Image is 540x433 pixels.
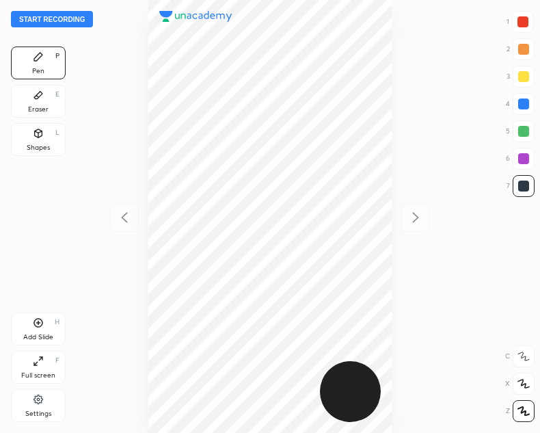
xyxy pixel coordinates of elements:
div: 7 [507,175,535,197]
div: 1 [507,11,534,33]
div: Settings [25,410,51,417]
div: Eraser [28,106,49,113]
div: Pen [32,68,44,75]
div: 5 [506,120,535,142]
img: logo.38c385cc.svg [159,11,232,22]
div: Z [506,400,535,422]
div: Full screen [21,372,55,379]
div: 4 [506,93,535,115]
div: 6 [506,148,535,170]
div: P [55,53,59,60]
div: L [55,129,59,136]
div: H [55,319,59,326]
div: E [55,91,59,98]
button: Start recording [11,11,93,27]
div: C [505,345,535,367]
div: F [55,357,59,364]
div: 2 [507,38,535,60]
div: Add Slide [23,334,53,341]
div: 3 [507,66,535,88]
div: Shapes [27,144,50,151]
div: X [505,373,535,395]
